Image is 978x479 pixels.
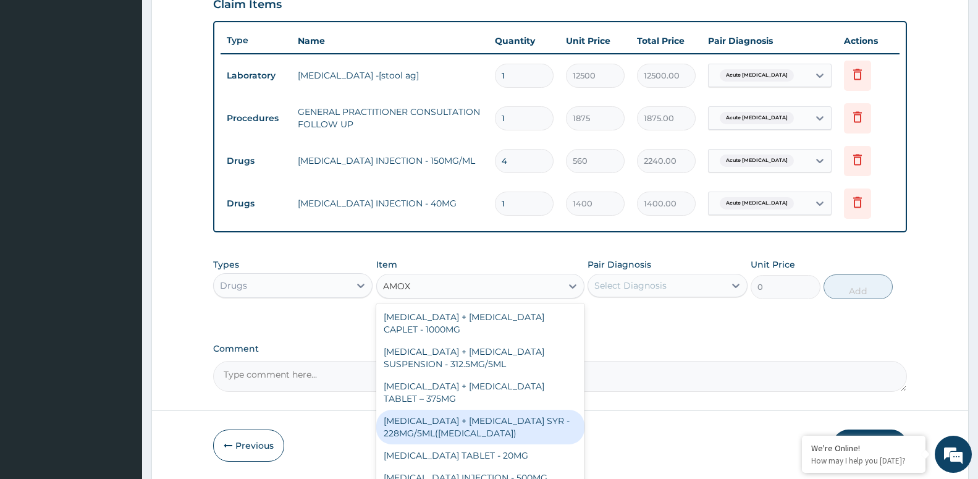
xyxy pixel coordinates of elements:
label: Item [376,258,397,271]
span: Acute [MEDICAL_DATA] [720,197,794,210]
label: Types [213,260,239,270]
textarea: Type your message and hit 'Enter' [6,337,235,381]
td: Laboratory [221,64,292,87]
td: GENERAL PRACTITIONER CONSULTATION FOLLOW UP [292,100,489,137]
img: d_794563401_company_1708531726252_794563401 [23,62,50,93]
th: Actions [838,28,900,53]
th: Name [292,28,489,53]
span: Acute [MEDICAL_DATA] [720,69,794,82]
div: [MEDICAL_DATA] + [MEDICAL_DATA] TABLET – 375MG [376,375,584,410]
button: Submit [833,430,907,462]
th: Type [221,29,292,52]
div: Drugs [220,279,247,292]
td: Procedures [221,107,292,130]
label: Unit Price [751,258,795,271]
th: Unit Price [560,28,631,53]
div: [MEDICAL_DATA] TABLET - 20MG [376,444,584,467]
div: [MEDICAL_DATA] + [MEDICAL_DATA] SUSPENSION - 312.5MG/5ML [376,341,584,375]
span: Acute [MEDICAL_DATA] [720,112,794,124]
label: Comment [213,344,907,354]
div: Minimize live chat window [203,6,232,36]
div: Chat with us now [64,69,208,85]
span: Acute [MEDICAL_DATA] [720,155,794,167]
td: [MEDICAL_DATA] -[stool ag] [292,63,489,88]
div: [MEDICAL_DATA] + [MEDICAL_DATA] SYR - 228MG/5ML([MEDICAL_DATA]) [376,410,584,444]
td: [MEDICAL_DATA] INJECTION - 150MG/ML [292,148,489,173]
button: Previous [213,430,284,462]
td: Drugs [221,150,292,172]
span: We're online! [72,156,171,281]
div: Select Diagnosis [594,279,667,292]
div: [MEDICAL_DATA] + [MEDICAL_DATA] CAPLET - 1000MG [376,306,584,341]
td: [MEDICAL_DATA] INJECTION - 40MG [292,191,489,216]
th: Quantity [489,28,560,53]
p: How may I help you today? [811,456,916,466]
td: Drugs [221,192,292,215]
th: Pair Diagnosis [702,28,838,53]
label: Pair Diagnosis [588,258,651,271]
th: Total Price [631,28,702,53]
button: Add [824,274,893,299]
div: We're Online! [811,443,916,454]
